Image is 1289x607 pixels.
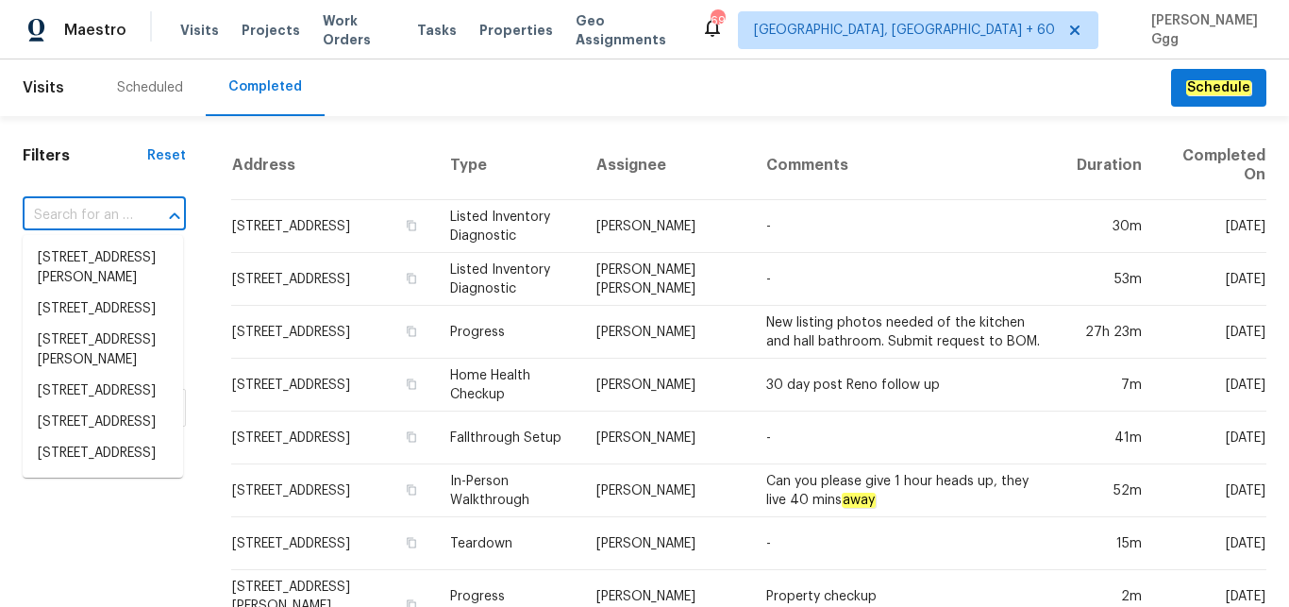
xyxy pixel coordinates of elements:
[581,253,751,306] td: [PERSON_NAME] [PERSON_NAME]
[751,253,1062,306] td: -
[23,376,183,407] li: [STREET_ADDRESS]
[435,412,580,464] td: Fallthrough Setup
[1157,131,1266,200] th: Completed On
[435,253,580,306] td: Listed Inventory Diagnostic
[231,517,435,570] td: [STREET_ADDRESS]
[231,200,435,253] td: [STREET_ADDRESS]
[1062,200,1157,253] td: 30m
[323,11,394,49] span: Work Orders
[1157,253,1266,306] td: [DATE]
[1062,131,1157,200] th: Duration
[751,412,1062,464] td: -
[23,146,147,165] h1: Filters
[751,200,1062,253] td: -
[435,359,580,412] td: Home Health Checkup
[1062,412,1157,464] td: 41m
[711,11,724,30] div: 691
[23,294,183,325] li: [STREET_ADDRESS]
[23,407,183,438] li: [STREET_ADDRESS]
[161,203,188,229] button: Close
[231,412,435,464] td: [STREET_ADDRESS]
[231,306,435,359] td: [STREET_ADDRESS]
[1157,517,1266,570] td: [DATE]
[180,21,219,40] span: Visits
[1144,11,1261,49] span: [PERSON_NAME] Ggg
[581,306,751,359] td: [PERSON_NAME]
[23,325,183,376] li: [STREET_ADDRESS][PERSON_NAME]
[64,21,126,40] span: Maestro
[23,67,64,109] span: Visits
[1157,306,1266,359] td: [DATE]
[403,481,420,498] button: Copy Address
[1062,253,1157,306] td: 53m
[576,11,678,49] span: Geo Assignments
[1157,464,1266,517] td: [DATE]
[147,146,186,165] div: Reset
[23,243,183,294] li: [STREET_ADDRESS][PERSON_NAME]
[435,306,580,359] td: Progress
[435,131,580,200] th: Type
[751,464,1062,517] td: Can you please give 1 hour heads up, they live 40 mins
[581,412,751,464] td: [PERSON_NAME]
[479,21,553,40] span: Properties
[23,438,183,469] li: [STREET_ADDRESS]
[1062,306,1157,359] td: 27h 23m
[403,376,420,393] button: Copy Address
[581,131,751,200] th: Assignee
[581,200,751,253] td: [PERSON_NAME]
[403,270,420,287] button: Copy Address
[1171,69,1266,108] button: Schedule
[1062,464,1157,517] td: 52m
[751,359,1062,412] td: 30 day post Reno follow up
[403,429,420,446] button: Copy Address
[754,21,1055,40] span: [GEOGRAPHIC_DATA], [GEOGRAPHIC_DATA] + 60
[231,131,435,200] th: Address
[1157,359,1266,412] td: [DATE]
[23,201,133,230] input: Search for an address...
[242,21,300,40] span: Projects
[1062,517,1157,570] td: 15m
[231,464,435,517] td: [STREET_ADDRESS]
[231,253,435,306] td: [STREET_ADDRESS]
[751,517,1062,570] td: -
[751,306,1062,359] td: New listing photos needed of the kitchen and hall bathroom. Submit request to BOM.
[751,131,1062,200] th: Comments
[1157,412,1266,464] td: [DATE]
[581,464,751,517] td: [PERSON_NAME]
[403,534,420,551] button: Copy Address
[435,517,580,570] td: Teardown
[581,517,751,570] td: [PERSON_NAME]
[417,24,457,37] span: Tasks
[403,323,420,340] button: Copy Address
[842,493,876,508] em: away
[1062,359,1157,412] td: 7m
[1157,200,1266,253] td: [DATE]
[435,200,580,253] td: Listed Inventory Diagnostic
[117,78,183,97] div: Scheduled
[231,359,435,412] td: [STREET_ADDRESS]
[581,359,751,412] td: [PERSON_NAME]
[23,469,183,520] li: [STREET_ADDRESS][PERSON_NAME]
[1186,80,1251,95] em: Schedule
[228,77,302,96] div: Completed
[403,217,420,234] button: Copy Address
[435,464,580,517] td: In-Person Walkthrough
